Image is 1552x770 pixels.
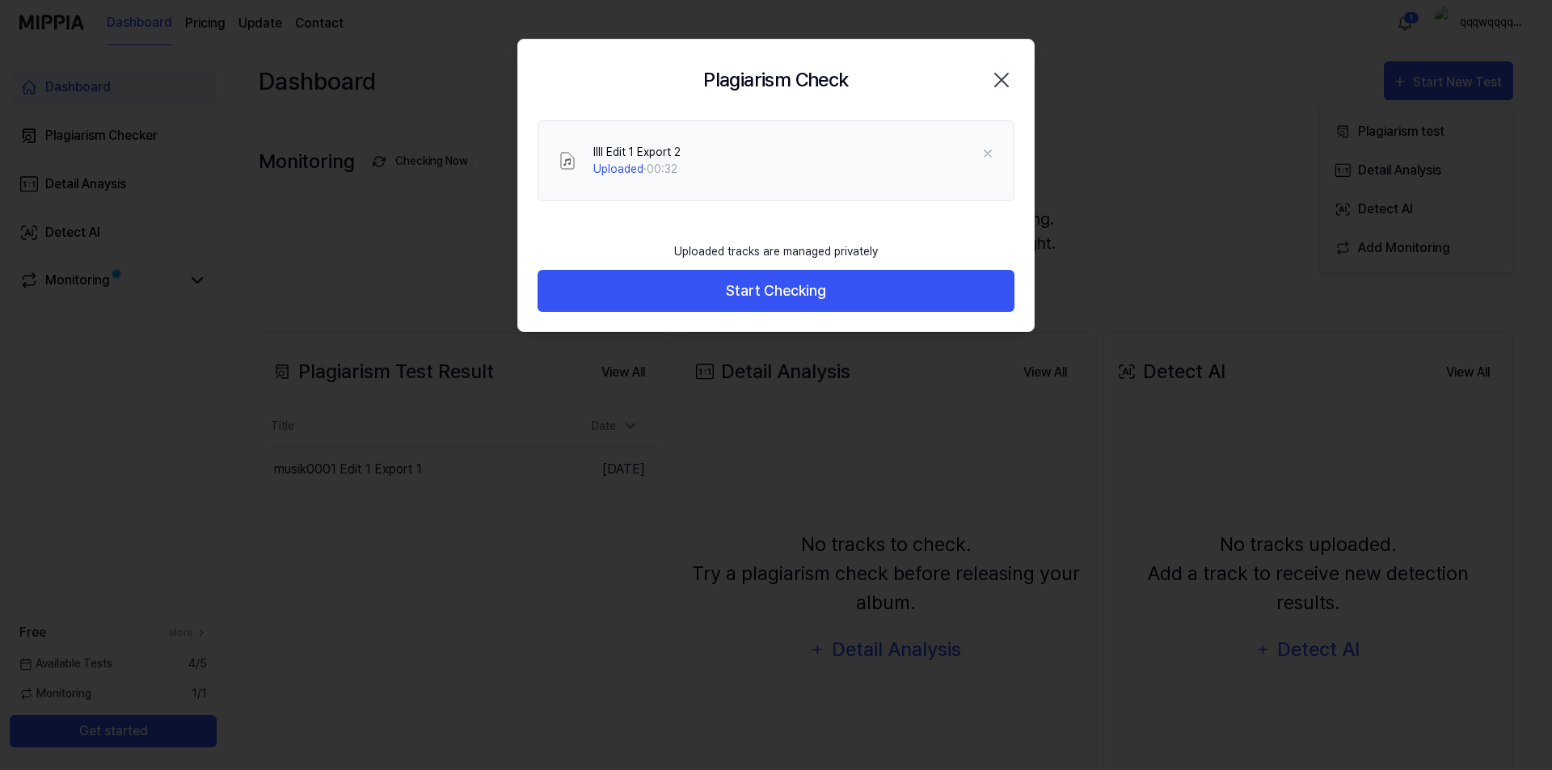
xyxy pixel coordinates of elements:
[558,151,577,170] img: File Select
[538,270,1014,313] button: Start Checking
[593,162,643,175] span: Uploaded
[593,161,681,178] div: · 00:32
[703,65,848,95] h2: Plagiarism Check
[664,234,888,270] div: Uploaded tracks are managed privately
[593,144,681,161] div: llll Edit 1 Export 2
